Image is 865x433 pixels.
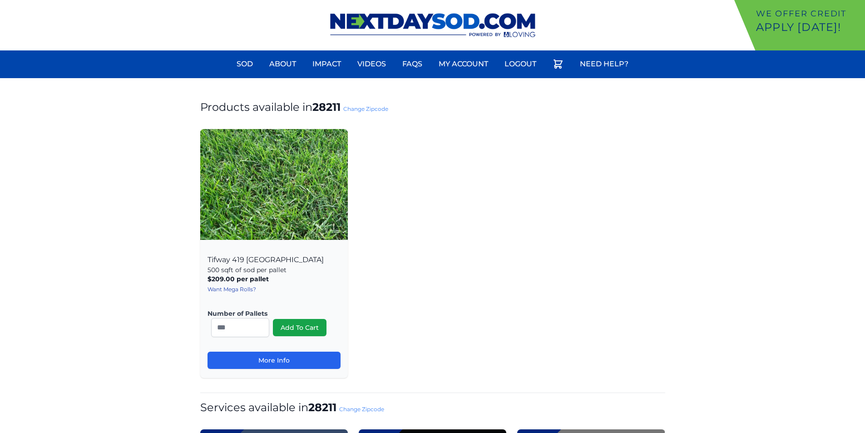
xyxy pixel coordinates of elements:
[273,319,326,336] button: Add To Cart
[499,53,542,75] a: Logout
[200,245,348,378] div: Tifway 419 [GEOGRAPHIC_DATA]
[208,352,341,369] a: More Info
[208,265,341,274] p: 500 sqft of sod per pallet
[352,53,391,75] a: Videos
[200,400,665,415] h1: Services available in
[343,105,388,112] a: Change Zipcode
[208,286,256,293] a: Want Mega Rolls?
[312,100,341,114] strong: 28211
[397,53,428,75] a: FAQs
[756,20,861,35] p: Apply [DATE]!
[307,53,346,75] a: Impact
[574,53,634,75] a: Need Help?
[208,274,341,284] p: $209.00 per pallet
[433,53,494,75] a: My Account
[208,309,333,318] label: Number of Pallets
[756,7,861,20] p: We offer Credit
[200,100,665,114] h1: Products available in
[308,401,336,414] strong: 28211
[264,53,302,75] a: About
[231,53,258,75] a: Sod
[339,406,384,413] a: Change Zipcode
[200,129,348,240] img: Tifway 419 Bermuda Product Image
